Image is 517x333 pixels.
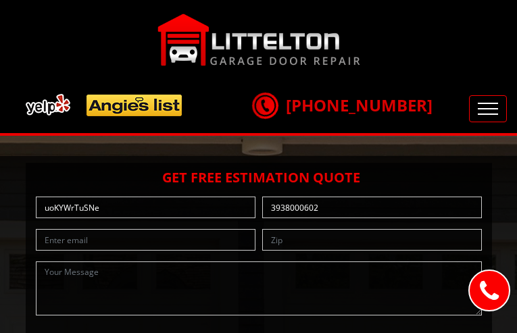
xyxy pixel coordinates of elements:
[20,88,188,122] img: add.png
[157,14,360,66] img: Littelton.png
[248,88,282,122] img: call.png
[36,229,255,251] input: Enter email
[469,95,507,122] button: Toggle navigation
[262,229,482,251] input: Zip
[36,197,255,218] input: Name
[262,197,482,218] input: Phone
[252,94,433,116] a: [PHONE_NUMBER]
[32,170,485,186] h2: Get Free Estimation Quote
